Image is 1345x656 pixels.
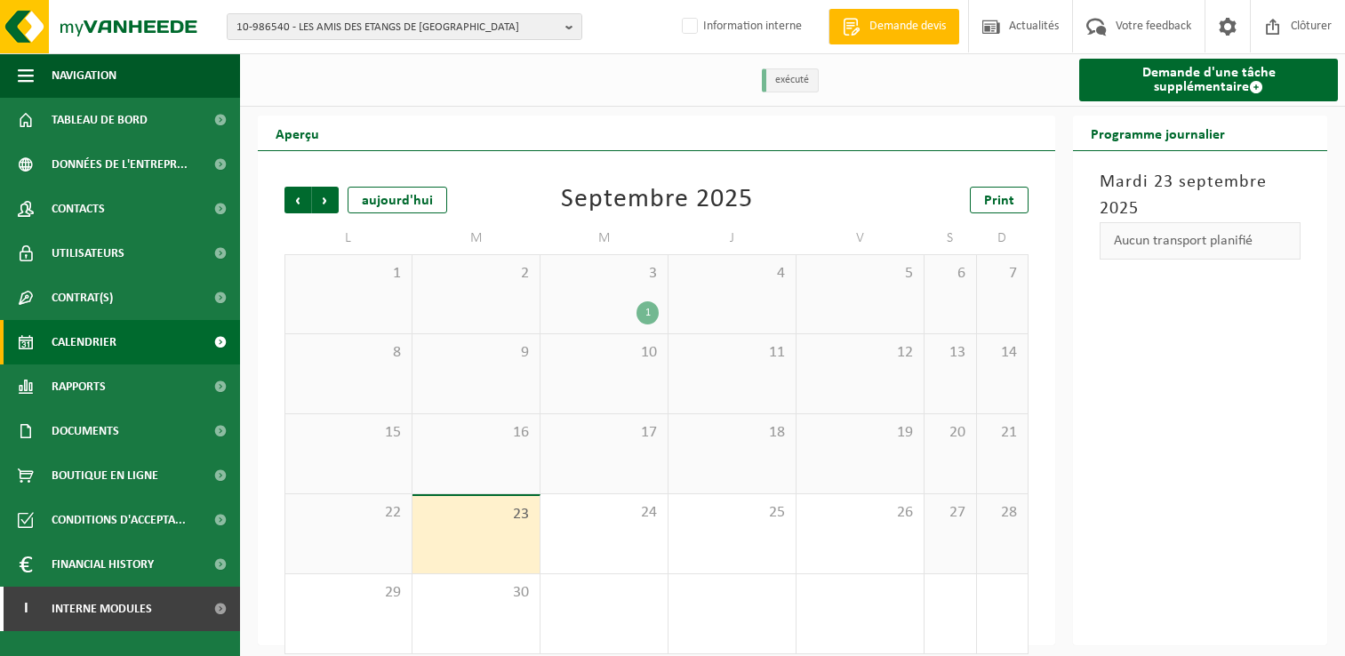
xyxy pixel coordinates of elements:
[549,423,659,443] span: 17
[348,187,447,213] div: aujourd'hui
[677,343,787,363] span: 11
[970,187,1029,213] a: Print
[52,364,106,409] span: Rapports
[294,264,403,284] span: 1
[294,343,403,363] span: 8
[421,583,531,603] span: 30
[294,423,403,443] span: 15
[421,423,531,443] span: 16
[986,343,1020,363] span: 14
[933,503,967,523] span: 27
[294,503,403,523] span: 22
[677,503,787,523] span: 25
[540,222,668,254] td: M
[805,343,915,363] span: 12
[668,222,797,254] td: J
[984,194,1014,208] span: Print
[284,222,412,254] td: L
[933,264,967,284] span: 6
[829,9,959,44] a: Demande devis
[797,222,925,254] td: V
[678,13,802,40] label: Information interne
[18,587,34,631] span: I
[636,301,659,324] div: 1
[762,68,819,92] li: exécuté
[52,53,116,98] span: Navigation
[549,503,659,523] span: 24
[925,222,977,254] td: S
[986,503,1020,523] span: 28
[284,187,311,213] span: Précédent
[977,222,1029,254] td: D
[52,98,148,142] span: Tableau de bord
[52,276,113,320] span: Contrat(s)
[52,409,119,453] span: Documents
[294,583,403,603] span: 29
[805,503,915,523] span: 26
[227,13,582,40] button: 10-986540 - LES AMIS DES ETANGS DE [GEOGRAPHIC_DATA]
[52,187,105,231] span: Contacts
[933,423,967,443] span: 20
[986,264,1020,284] span: 7
[421,343,531,363] span: 9
[986,423,1020,443] span: 21
[52,587,152,631] span: Interne modules
[933,343,967,363] span: 13
[677,264,787,284] span: 4
[1079,59,1338,101] a: Demande d'une tâche supplémentaire
[421,505,531,524] span: 23
[52,231,124,276] span: Utilisateurs
[1073,116,1243,150] h2: Programme journalier
[236,14,558,41] span: 10-986540 - LES AMIS DES ETANGS DE [GEOGRAPHIC_DATA]
[865,18,950,36] span: Demande devis
[52,453,158,498] span: Boutique en ligne
[52,320,116,364] span: Calendrier
[421,264,531,284] span: 2
[561,187,753,213] div: Septembre 2025
[549,343,659,363] span: 10
[677,423,787,443] span: 18
[805,423,915,443] span: 19
[1100,169,1301,222] h3: Mardi 23 septembre 2025
[52,498,186,542] span: Conditions d'accepta...
[549,264,659,284] span: 3
[1100,222,1301,260] div: Aucun transport planifié
[258,116,337,150] h2: Aperçu
[52,142,188,187] span: Données de l'entrepr...
[312,187,339,213] span: Suivant
[805,264,915,284] span: 5
[412,222,540,254] td: M
[52,542,154,587] span: Financial History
